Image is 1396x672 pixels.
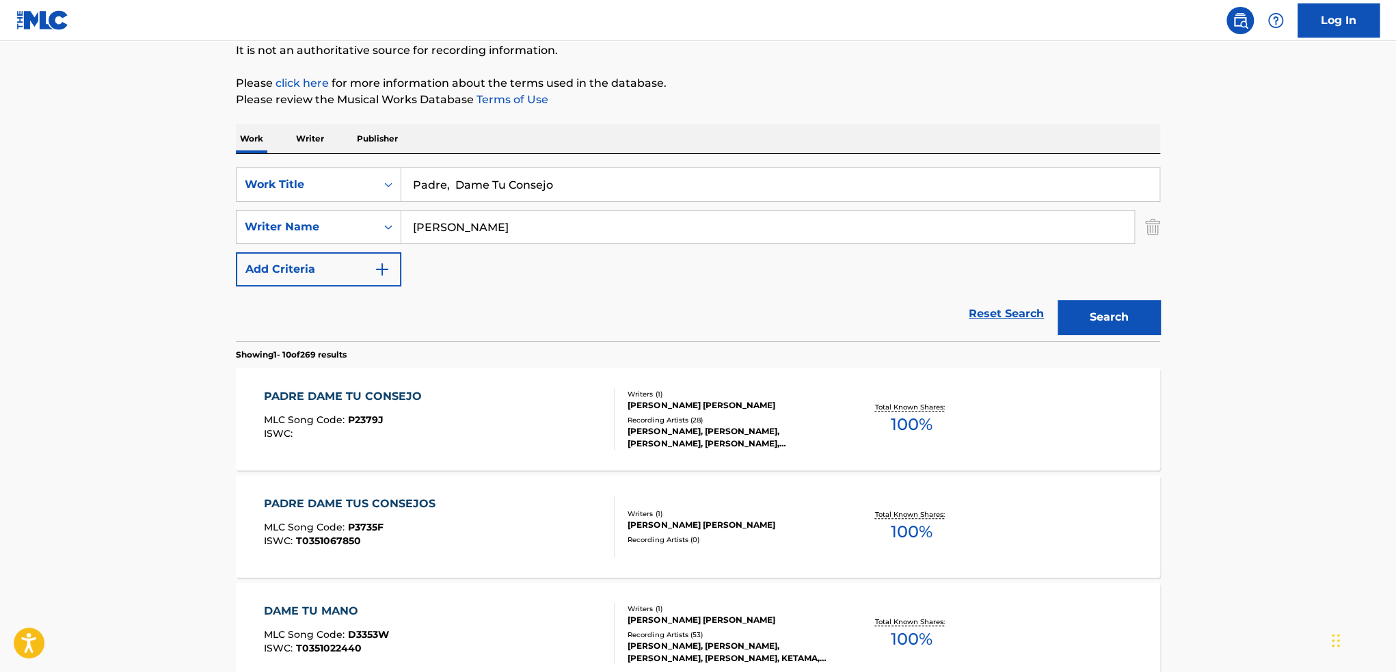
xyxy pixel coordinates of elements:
div: PADRE DAME TUS CONSEJOS [264,496,442,512]
div: [PERSON_NAME] [PERSON_NAME] [628,399,834,412]
div: Writer Name [245,219,368,235]
button: Search [1058,300,1160,334]
p: Work [236,124,267,153]
span: MLC Song Code : [264,414,348,426]
p: Showing 1 - 10 of 269 results [236,349,347,361]
span: MLC Song Code : [264,521,348,533]
a: PADRE DAME TUS CONSEJOSMLC Song Code:P3735FISWC:T0351067850Writers (1)[PERSON_NAME] [PERSON_NAME]... [236,475,1160,578]
img: Delete Criterion [1145,210,1160,244]
p: Total Known Shares: [874,402,948,412]
p: Writer [292,124,328,153]
span: 100 % [890,627,932,651]
p: Publisher [353,124,402,153]
img: search [1232,12,1248,29]
div: [PERSON_NAME] [PERSON_NAME] [628,519,834,531]
span: ISWC : [264,642,296,654]
div: Recording Artists ( 53 ) [628,630,834,640]
div: [PERSON_NAME], [PERSON_NAME], [PERSON_NAME], [PERSON_NAME], [PERSON_NAME] [628,425,834,450]
img: help [1267,12,1284,29]
p: Total Known Shares: [874,617,948,627]
div: PADRE DAME TU CONSEJO [264,388,429,405]
img: MLC Logo [16,10,69,30]
span: MLC Song Code : [264,628,348,641]
div: Help [1262,7,1289,34]
span: T0351022440 [296,642,362,654]
span: T0351067850 [296,535,361,547]
p: Please review the Musical Works Database [236,92,1160,108]
div: DAME TU MANO [264,603,389,619]
div: Writers ( 1 ) [628,509,834,519]
img: 9d2ae6d4665cec9f34b9.svg [374,261,390,278]
div: Recording Artists ( 0 ) [628,535,834,545]
form: Search Form [236,167,1160,341]
span: ISWC : [264,427,296,440]
p: It is not an authoritative source for recording information. [236,42,1160,59]
button: Add Criteria [236,252,401,286]
a: Log In [1298,3,1380,38]
p: Please for more information about the terms used in the database. [236,75,1160,92]
span: ISWC : [264,535,296,547]
p: Total Known Shares: [874,509,948,520]
iframe: Chat Widget [1328,606,1396,672]
span: P3735F [348,521,384,533]
div: [PERSON_NAME], [PERSON_NAME], [PERSON_NAME], [PERSON_NAME], KETAMA, [PERSON_NAME] [628,640,834,664]
span: 100 % [890,520,932,544]
span: 100 % [890,412,932,437]
div: Writers ( 1 ) [628,389,834,399]
div: Drag [1332,620,1340,661]
a: Reset Search [962,299,1051,329]
div: Work Title [245,176,368,193]
div: [PERSON_NAME] [PERSON_NAME] [628,614,834,626]
div: Writers ( 1 ) [628,604,834,614]
span: P2379J [348,414,384,426]
a: PADRE DAME TU CONSEJOMLC Song Code:P2379JISWC:Writers (1)[PERSON_NAME] [PERSON_NAME]Recording Art... [236,368,1160,470]
a: Terms of Use [474,93,548,106]
a: Public Search [1226,7,1254,34]
div: Recording Artists ( 28 ) [628,415,834,425]
a: click here [276,77,329,90]
span: D3353W [348,628,389,641]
